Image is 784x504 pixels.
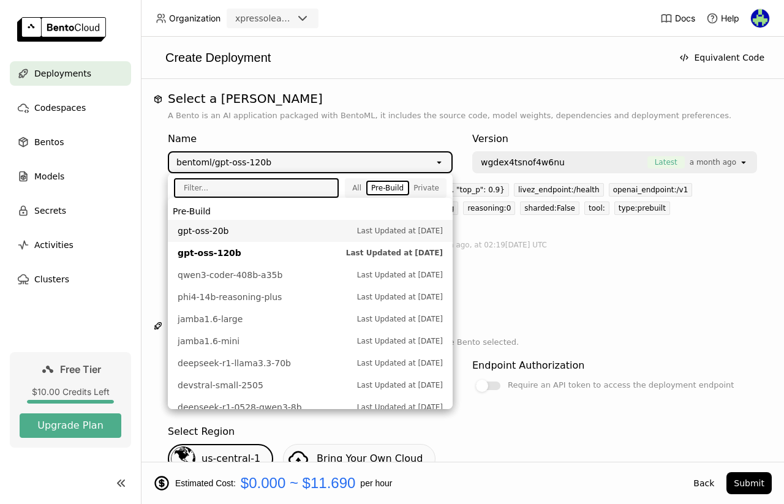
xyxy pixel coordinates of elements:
[686,472,722,494] button: Back
[357,357,443,369] span: Last Updated at [DATE]
[357,291,443,303] span: Last Updated at [DATE]
[357,225,443,237] span: Last Updated at [DATE]
[241,475,356,492] span: $0.000 ~ $11.690
[178,401,351,413] span: deepseek-r1-0528-qwen3-8b
[34,100,86,115] span: Codespaces
[34,66,91,81] span: Deployments
[153,49,667,66] div: Create Deployment
[357,379,443,391] span: Last Updated at [DATE]
[675,13,695,24] span: Docs
[10,352,131,448] a: Free Tier$10.00 Credits LeftUpgrade Plan
[357,401,443,413] span: Last Updated at [DATE]
[178,269,351,281] span: qwen3-coder-408b-a35b
[34,203,66,218] span: Secrets
[739,157,748,167] svg: open
[168,336,757,348] p: BentoML automatically recommends default configuration based on the Bento selected.
[34,238,73,252] span: Activities
[352,183,361,193] div: All
[472,132,757,146] div: Version
[178,247,340,259] span: gpt-oss-120b
[10,130,131,154] a: Bentos
[178,313,351,325] span: jamba1.6-large
[357,269,443,281] span: Last Updated at [DATE]
[10,198,131,223] a: Secrets
[672,47,772,69] button: Equivalent Code
[751,9,769,28] img: mik straz
[178,225,351,237] span: gpt-oss-20b
[168,424,235,439] div: Select Region
[283,444,435,473] a: Bring Your Own Cloud
[481,156,565,168] span: wgdex4tsnof4w6nu
[609,183,693,197] div: openai_endpoint:/v1
[60,363,101,375] span: Free Tier
[202,453,260,464] span: us-central-1
[153,475,681,492] div: Estimated Cost: per hour
[294,13,295,25] input: Selected xpressolearning.
[647,156,685,168] span: Latest
[726,472,772,494] button: Submit
[584,201,609,215] div: tool:
[178,357,351,369] span: deepseek-r1-llama3.3-70b
[10,61,131,86] a: Deployments
[434,157,444,167] svg: open
[690,156,736,168] span: a month ago
[10,267,131,291] a: Clusters
[168,203,453,220] li: Pre-Build
[514,183,604,197] div: livez_endpoint:/health
[168,318,757,333] h1: Deployment Config
[10,96,131,120] a: Codespaces
[34,169,64,184] span: Models
[34,272,69,287] span: Clusters
[472,358,584,373] div: Endpoint Authorization
[178,291,351,303] span: phi4-14b-reasoning-plus
[660,12,695,24] a: Docs
[10,233,131,257] a: Activities
[347,181,444,195] div: segmented control
[371,183,404,193] div: Pre-Build
[508,378,734,393] div: Require an API token to access the deployment endpoint
[178,335,351,347] span: jamba1.6-mini
[317,453,423,464] span: Bring Your Own Cloud
[520,201,579,215] div: sharded:False
[20,413,121,438] button: Upgrade Plan
[721,13,739,24] span: Help
[168,132,453,146] div: Name
[737,156,739,168] input: Selected [object Object].
[175,179,329,197] input: Filter...
[413,183,439,193] div: Private
[346,247,443,259] span: Last Updated at [DATE]
[357,335,443,347] span: Last Updated at [DATE]
[168,110,757,122] p: A Bento is an AI application packaged with BentoML, it includes the source code, model weights, d...
[169,13,221,24] span: Organization
[34,135,64,149] span: Bentos
[168,91,757,106] h1: Select a [PERSON_NAME]
[178,379,351,391] span: devstral-small-2505
[706,12,739,24] div: Help
[463,201,515,215] div: reasoning:0
[168,238,757,252] div: Pushed by a month ago, at 02:19[DATE] UTC
[168,444,273,473] div: us-central-1
[168,264,757,279] div: Advanced Options
[235,12,293,24] div: xpressolearning
[176,156,271,168] div: bentoml/gpt-oss-120b
[17,17,106,42] img: logo
[20,386,121,397] div: $10.00 Credits Left
[10,164,131,189] a: Models
[357,313,443,325] span: Last Updated at [DATE]
[168,198,453,409] ul: Menu
[614,201,670,215] div: type:prebuilt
